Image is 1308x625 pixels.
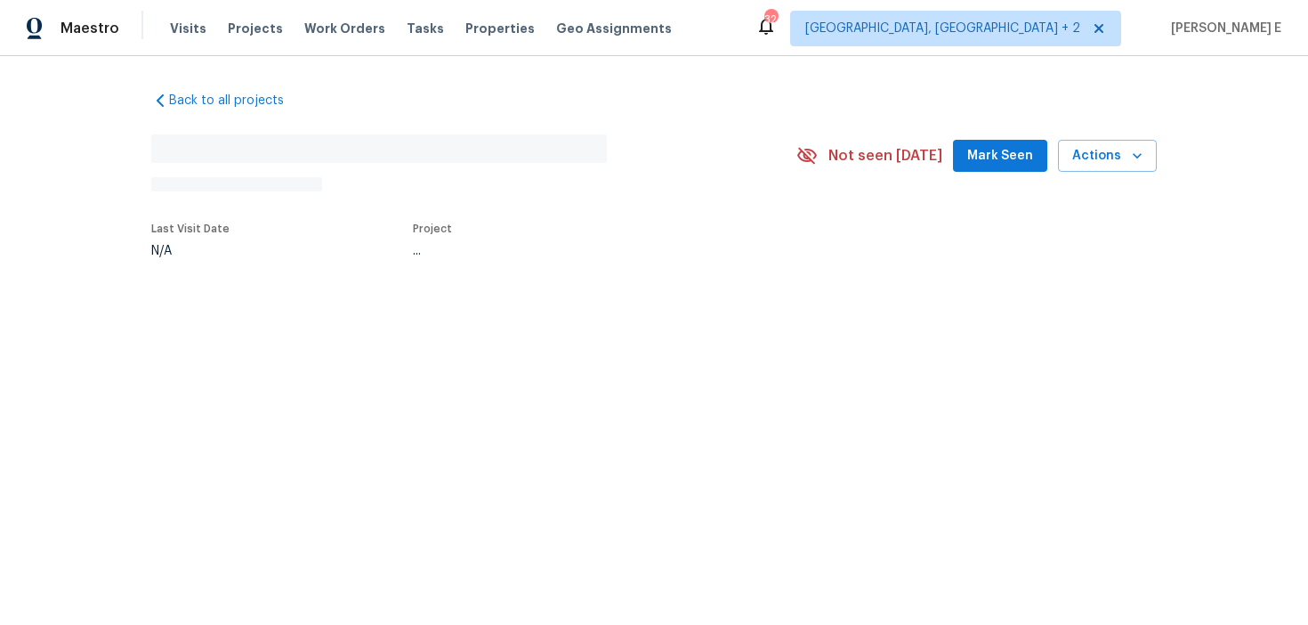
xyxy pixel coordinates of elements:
[413,223,452,234] span: Project
[151,245,230,257] div: N/A
[151,223,230,234] span: Last Visit Date
[1058,140,1157,173] button: Actions
[170,20,206,37] span: Visits
[151,92,322,110] a: Back to all projects
[828,147,942,165] span: Not seen [DATE]
[304,20,385,37] span: Work Orders
[61,20,119,37] span: Maestro
[953,140,1047,173] button: Mark Seen
[967,145,1033,167] span: Mark Seen
[764,11,777,28] div: 32
[228,20,283,37] span: Projects
[1072,145,1142,167] span: Actions
[1164,20,1281,37] span: [PERSON_NAME] E
[805,20,1080,37] span: [GEOGRAPHIC_DATA], [GEOGRAPHIC_DATA] + 2
[407,22,444,35] span: Tasks
[465,20,535,37] span: Properties
[556,20,672,37] span: Geo Assignments
[413,245,755,257] div: ...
